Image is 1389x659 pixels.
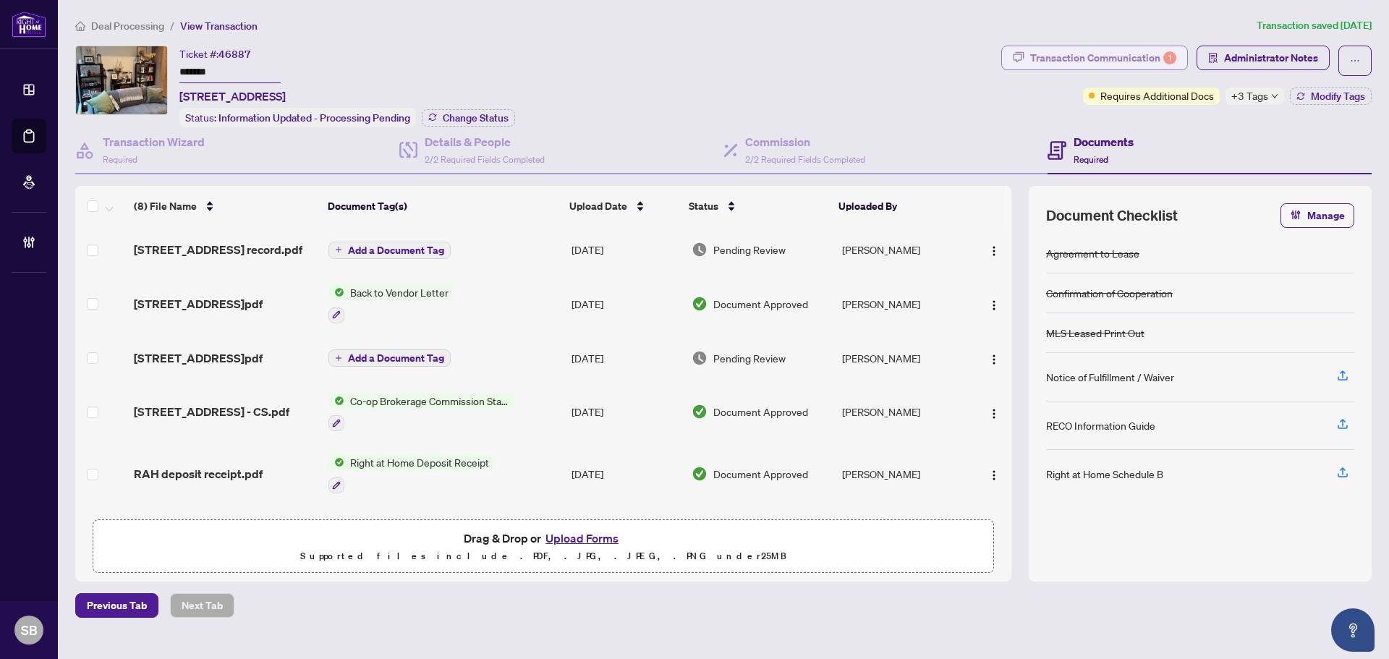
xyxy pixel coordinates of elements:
[745,154,865,165] span: 2/2 Required Fields Completed
[179,108,416,127] div: Status:
[713,242,786,258] span: Pending Review
[982,346,1006,370] button: Logo
[1046,325,1144,341] div: MLS Leased Print Out
[566,273,686,335] td: [DATE]
[1046,205,1178,226] span: Document Checklist
[75,21,85,31] span: home
[692,404,708,420] img: Document Status
[134,465,263,482] span: RAH deposit receipt.pdf
[566,505,686,567] td: [DATE]
[102,548,985,565] p: Supported files include .PDF, .JPG, .JPEG, .PNG under 25 MB
[328,454,495,493] button: Status IconRight at Home Deposit Receipt
[1350,56,1360,66] span: ellipsis
[218,48,251,61] span: 46887
[348,245,444,255] span: Add a Document Tag
[218,111,410,124] span: Information Updated - Processing Pending
[1046,466,1163,482] div: Right at Home Schedule B
[833,186,964,226] th: Uploaded By
[1257,17,1372,34] article: Transaction saved [DATE]
[75,593,158,618] button: Previous Tab
[1046,369,1174,385] div: Notice of Fulfillment / Waiver
[134,295,263,313] span: [STREET_ADDRESS]pdf
[1331,608,1375,652] button: Open asap
[713,350,786,366] span: Pending Review
[1271,93,1278,100] span: down
[443,113,509,123] span: Change Status
[1311,91,1365,101] span: Modify Tags
[12,11,46,38] img: logo
[689,198,718,214] span: Status
[328,242,451,259] button: Add a Document Tag
[103,154,137,165] span: Required
[1307,204,1345,227] span: Manage
[76,46,167,114] img: IMG-C12265701_1.jpg
[683,186,833,226] th: Status
[1074,133,1134,150] h4: Documents
[1001,46,1188,70] button: Transaction Communication1
[128,186,322,226] th: (8) File Name
[344,284,454,300] span: Back to Vendor Letter
[566,443,686,505] td: [DATE]
[566,226,686,273] td: [DATE]
[464,529,623,548] span: Drag & Drop or
[836,381,969,443] td: [PERSON_NAME]
[1163,51,1176,64] div: 1
[335,354,342,362] span: plus
[541,529,623,548] button: Upload Forms
[93,520,993,574] span: Drag & Drop orUpload FormsSupported files include .PDF, .JPG, .JPEG, .PNG under25MB
[713,296,808,312] span: Document Approved
[335,246,342,253] span: plus
[836,443,969,505] td: [PERSON_NAME]
[836,505,969,567] td: [PERSON_NAME]
[1030,46,1176,69] div: Transaction Communication
[1224,46,1318,69] span: Administrator Notes
[344,393,516,409] span: Co-op Brokerage Commission Statement
[1280,203,1354,228] button: Manage
[988,245,1000,257] img: Logo
[87,594,147,617] span: Previous Tab
[566,335,686,381] td: [DATE]
[982,238,1006,261] button: Logo
[1197,46,1330,70] button: Administrator Notes
[1100,88,1214,103] span: Requires Additional Docs
[21,620,38,640] span: SB
[1231,88,1268,104] span: +3 Tags
[328,393,516,432] button: Status IconCo-op Brokerage Commission Statement
[836,335,969,381] td: [PERSON_NAME]
[322,186,564,226] th: Document Tag(s)
[348,353,444,363] span: Add a Document Tag
[134,198,197,214] span: (8) File Name
[692,242,708,258] img: Document Status
[328,284,454,323] button: Status IconBack to Vendor Letter
[179,46,251,62] div: Ticket #:
[134,241,302,258] span: [STREET_ADDRESS] record.pdf
[1290,88,1372,105] button: Modify Tags
[180,20,258,33] span: View Transaction
[836,273,969,335] td: [PERSON_NAME]
[134,403,289,420] span: [STREET_ADDRESS] - CS.pdf
[982,292,1006,315] button: Logo
[1046,245,1139,261] div: Agreement to Lease
[692,350,708,366] img: Document Status
[328,349,451,367] button: Add a Document Tag
[170,17,174,34] li: /
[425,154,545,165] span: 2/2 Required Fields Completed
[1046,285,1173,301] div: Confirmation of Cooperation
[344,454,495,470] span: Right at Home Deposit Receipt
[134,349,263,367] span: [STREET_ADDRESS]pdf
[328,454,344,470] img: Status Icon
[988,469,1000,481] img: Logo
[692,466,708,482] img: Document Status
[103,133,205,150] h4: Transaction Wizard
[425,133,545,150] h4: Details & People
[988,299,1000,311] img: Logo
[564,186,683,226] th: Upload Date
[1208,53,1218,63] span: solution
[713,466,808,482] span: Document Approved
[179,88,286,105] span: [STREET_ADDRESS]
[566,381,686,443] td: [DATE]
[1074,154,1108,165] span: Required
[569,198,627,214] span: Upload Date
[91,20,164,33] span: Deal Processing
